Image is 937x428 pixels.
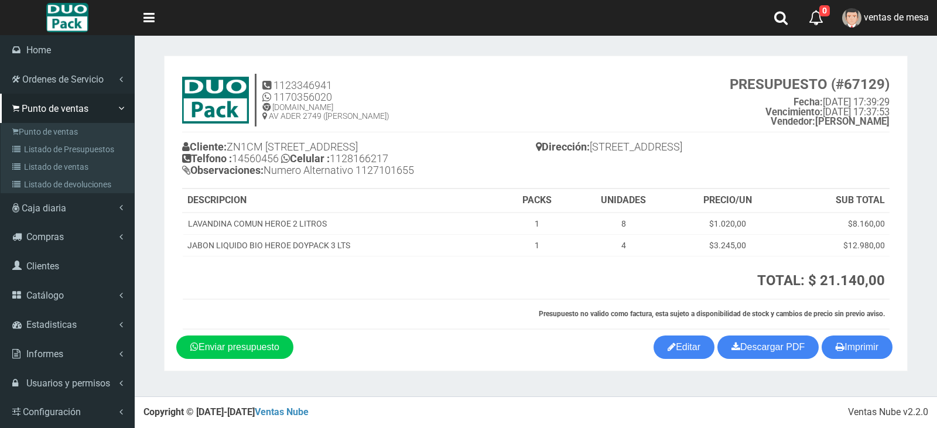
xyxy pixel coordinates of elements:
a: Descargar PDF [717,335,819,359]
td: 1 [501,213,573,235]
th: PACKS [501,189,573,213]
span: ventas de mesa [864,12,929,23]
th: DESCRIPCION [183,189,501,213]
span: Usuarios y permisos [26,378,110,389]
a: Editar [654,335,714,359]
th: PRECIO/UN [674,189,781,213]
b: [PERSON_NAME] [771,116,890,127]
span: Caja diaria [22,203,66,214]
td: LAVANDINA COMUN HEROE 2 LITROS [183,213,501,235]
a: Enviar presupuesto [176,335,293,359]
a: Punto de ventas [4,123,134,141]
strong: Fecha: [794,97,823,108]
span: Ordenes de Servicio [22,74,104,85]
td: $3.245,00 [674,234,781,256]
td: 1 [501,234,573,256]
strong: Copyright © [DATE]-[DATE] [143,406,309,417]
strong: Vencimiento: [765,107,823,118]
strong: PRESUPUESTO (#67129) [730,76,890,93]
span: Punto de ventas [22,103,88,114]
span: Enviar presupuesto [199,342,279,352]
td: $1.020,00 [674,213,781,235]
a: Listado de devoluciones [4,176,134,193]
a: Listado de ventas [4,158,134,176]
td: $12.980,00 [781,234,890,256]
img: Logo grande [46,3,88,32]
b: Telfono : [182,152,232,165]
td: 4 [573,234,673,256]
a: Listado de Presupuestos [4,141,134,158]
th: UNIDADES [573,189,673,213]
span: 0 [819,5,830,16]
strong: Vendedor: [771,116,815,127]
div: Ventas Nube v2.2.0 [848,406,928,419]
b: Cliente: [182,141,227,153]
h4: 1123346941 1170356020 [262,80,389,103]
span: Catálogo [26,290,64,301]
img: 9k= [182,77,249,124]
h4: ZN1CM [STREET_ADDRESS] 14560456 1128166217 Numero Alternativo 1127101655 [182,138,536,182]
b: Celular : [279,152,330,165]
h5: [DOMAIN_NAME] AV ADER 2749 ([PERSON_NAME]) [262,103,389,121]
strong: Presupuesto no valido como factura, esta sujeto a disponibilidad de stock y cambios de precio sin... [539,310,885,318]
td: 8 [573,213,673,235]
span: Home [26,44,51,56]
small: [DATE] 17:39:29 [DATE] 17:37:53 [730,77,890,127]
strong: TOTAL: $ 21.140,00 [757,272,885,289]
b: Observaciones: [182,164,264,176]
span: Compras [26,231,64,242]
td: JABON LIQUIDO BIO HEROE DOYPACK 3 LTS [183,234,501,256]
img: User Image [842,8,861,28]
a: Ventas Nube [255,406,309,417]
span: Clientes [26,261,59,272]
h4: [STREET_ADDRESS] [536,138,890,159]
th: SUB TOTAL [781,189,890,213]
span: Estadisticas [26,319,77,330]
td: $8.160,00 [781,213,890,235]
span: Informes [26,348,63,359]
b: Dirección: [536,141,590,153]
button: Imprimir [822,335,892,359]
